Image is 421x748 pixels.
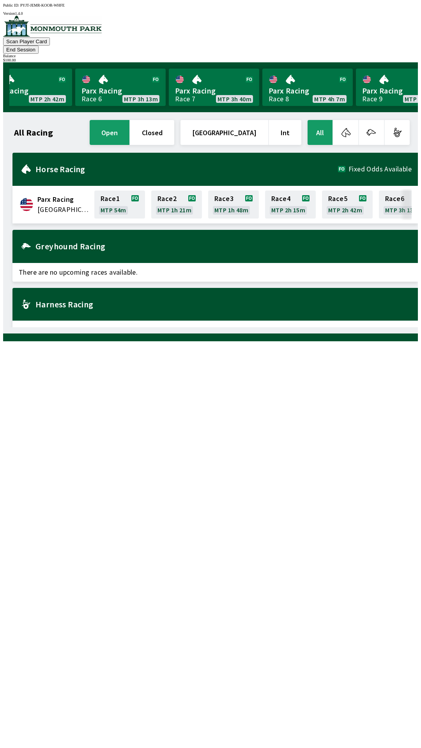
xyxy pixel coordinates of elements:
[362,96,382,102] div: Race 9
[328,196,347,202] span: Race 5
[328,207,362,213] span: MTP 2h 42m
[12,263,418,282] span: There are no upcoming races available.
[90,120,129,145] button: open
[101,196,120,202] span: Race 1
[175,96,195,102] div: Race 7
[3,54,418,58] div: Balance
[37,205,90,215] span: United States
[20,3,65,7] span: PYJT-JEMR-KOOR-WHFE
[271,207,305,213] span: MTP 2h 15m
[269,86,347,96] span: Parx Racing
[3,37,50,46] button: Scan Player Card
[3,11,418,16] div: Version 1.4.0
[322,191,373,219] a: Race5MTP 2h 42m
[151,191,202,219] a: Race2MTP 1h 21m
[269,96,289,102] div: Race 8
[35,166,338,172] h2: Horse Racing
[214,196,233,202] span: Race 3
[385,196,404,202] span: Race 6
[169,69,259,106] a: Parx RacingRace 7MTP 3h 40m
[348,166,412,172] span: Fixed Odds Available
[218,96,251,102] span: MTP 3h 40m
[262,69,353,106] a: Parx RacingRace 8MTP 4h 7m
[124,96,158,102] span: MTP 3h 13m
[308,120,333,145] button: All
[37,194,90,205] span: Parx Racing
[157,207,191,213] span: MTP 1h 21m
[3,16,102,37] img: venue logo
[175,86,253,96] span: Parx Racing
[75,69,166,106] a: Parx RacingRace 6MTP 3h 13m
[214,207,248,213] span: MTP 1h 48m
[385,207,419,213] span: MTP 3h 13m
[101,207,126,213] span: MTP 54m
[314,96,345,102] span: MTP 4h 7m
[130,120,174,145] button: closed
[271,196,290,202] span: Race 4
[35,301,412,307] h2: Harness Racing
[12,321,418,339] span: There are no upcoming races available.
[3,58,418,62] div: $ 100.00
[81,86,159,96] span: Parx Racing
[35,243,412,249] h2: Greyhound Racing
[265,191,316,219] a: Race4MTP 2h 15m
[14,129,53,136] h1: All Racing
[3,3,418,7] div: Public ID:
[30,96,64,102] span: MTP 2h 42m
[81,96,102,102] div: Race 6
[3,46,39,54] button: End Session
[180,120,268,145] button: [GEOGRAPHIC_DATA]
[157,196,177,202] span: Race 2
[94,191,145,219] a: Race1MTP 54m
[208,191,259,219] a: Race3MTP 1h 48m
[269,120,301,145] button: Int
